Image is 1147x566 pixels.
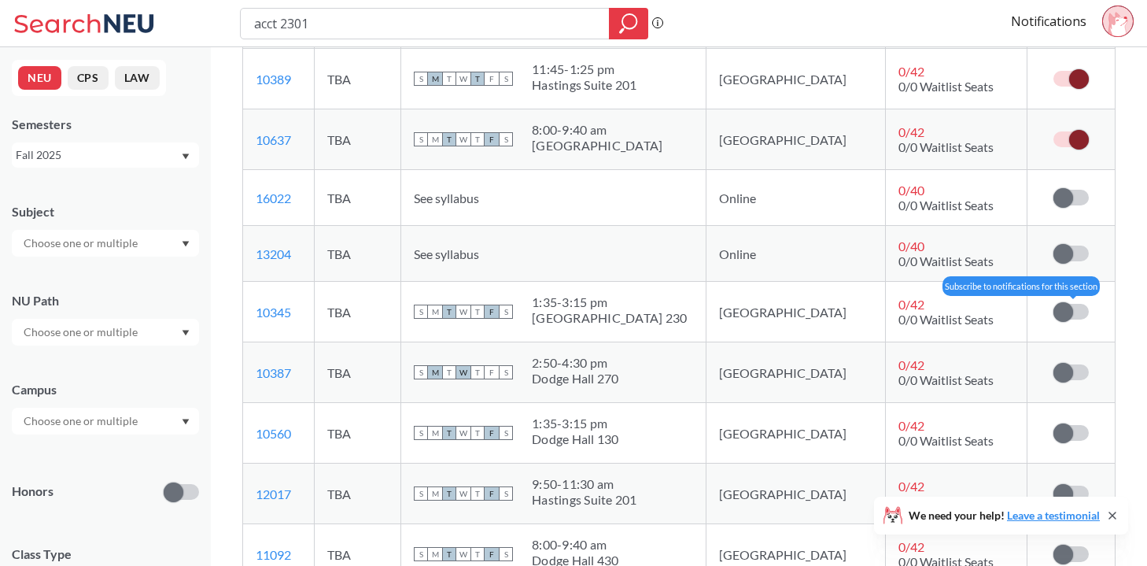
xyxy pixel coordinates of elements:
[414,426,428,440] span: S
[456,365,470,379] span: W
[532,355,619,371] div: 2:50 - 4:30 pm
[182,241,190,247] svg: Dropdown arrow
[898,539,924,554] span: 0 / 42
[532,294,687,310] div: 1:35 - 3:15 pm
[256,305,291,320] a: 10345
[706,226,885,282] td: Online
[456,426,470,440] span: W
[532,122,662,138] div: 8:00 - 9:40 am
[609,8,648,39] div: magnifying glass
[898,433,994,448] span: 0/0 Waitlist Seats
[706,109,885,170] td: [GEOGRAPHIC_DATA]
[428,305,442,319] span: M
[12,292,199,309] div: NU Path
[706,49,885,109] td: [GEOGRAPHIC_DATA]
[442,547,456,561] span: T
[456,305,470,319] span: W
[414,191,479,205] span: See syllabus
[256,486,291,501] a: 12017
[898,312,994,327] span: 0/0 Waitlist Seats
[315,170,401,226] td: TBA
[485,426,499,440] span: F
[442,426,456,440] span: T
[12,319,199,346] div: Dropdown arrow
[706,282,885,342] td: [GEOGRAPHIC_DATA]
[315,226,401,282] td: TBA
[442,486,456,501] span: T
[456,132,470,146] span: W
[256,246,291,261] a: 13204
[256,72,291,87] a: 10389
[898,79,994,94] span: 0/0 Waitlist Seats
[12,203,199,220] div: Subject
[898,253,994,268] span: 0/0 Waitlist Seats
[898,124,924,139] span: 0 / 42
[1011,13,1086,30] a: Notifications
[16,234,148,253] input: Choose one or multiple
[532,77,637,93] div: Hastings Suite 201
[898,64,924,79] span: 0 / 42
[532,138,662,154] div: [GEOGRAPHIC_DATA]
[182,330,190,336] svg: Dropdown arrow
[256,547,291,562] a: 11092
[414,305,428,319] span: S
[898,239,924,253] span: 0 / 40
[898,183,924,198] span: 0 / 40
[256,365,291,380] a: 10387
[428,426,442,440] span: M
[470,305,485,319] span: T
[456,547,470,561] span: W
[485,486,499,501] span: F
[442,72,456,86] span: T
[470,547,485,561] span: T
[414,486,428,501] span: S
[456,486,470,501] span: W
[619,13,638,35] svg: magnifying glass
[414,72,428,86] span: S
[253,10,598,37] input: Class, professor, course number, "phrase"
[485,365,499,379] span: F
[428,365,442,379] span: M
[12,408,199,435] div: Dropdown arrow
[706,342,885,403] td: [GEOGRAPHIC_DATA]
[532,492,637,508] div: Hastings Suite 201
[12,381,199,398] div: Campus
[115,66,160,90] button: LAW
[315,49,401,109] td: TBA
[456,72,470,86] span: W
[12,116,199,133] div: Semesters
[499,305,513,319] span: S
[12,546,199,563] span: Class Type
[499,547,513,561] span: S
[470,365,485,379] span: T
[315,403,401,464] td: TBA
[428,132,442,146] span: M
[898,297,924,312] span: 0 / 42
[442,132,456,146] span: T
[12,230,199,257] div: Dropdown arrow
[16,412,148,431] input: Choose one or multiple
[909,510,1100,521] span: We need your help!
[315,464,401,524] td: TBA
[706,464,885,524] td: [GEOGRAPHIC_DATA]
[532,61,637,77] div: 11:45 - 1:25 pm
[414,365,428,379] span: S
[898,479,924,494] span: 0 / 42
[499,486,513,501] span: S
[442,305,456,319] span: T
[470,72,485,86] span: T
[499,426,513,440] span: S
[532,310,687,326] div: [GEOGRAPHIC_DATA] 230
[68,66,109,90] button: CPS
[428,486,442,501] span: M
[315,282,401,342] td: TBA
[18,66,61,90] button: NEU
[315,109,401,170] td: TBA
[414,547,428,561] span: S
[16,323,148,342] input: Choose one or multiple
[470,426,485,440] span: T
[428,72,442,86] span: M
[898,198,994,213] span: 0/0 Waitlist Seats
[898,372,994,387] span: 0/0 Waitlist Seats
[898,139,994,154] span: 0/0 Waitlist Seats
